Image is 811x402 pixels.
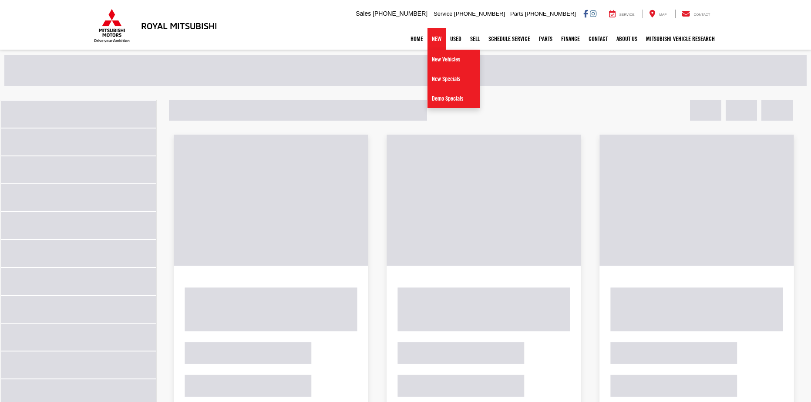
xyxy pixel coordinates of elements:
[619,13,635,17] span: Service
[454,10,505,17] span: [PHONE_NUMBER]
[356,10,371,17] span: Sales
[434,10,452,17] span: Service
[427,89,480,108] a: Demo Specials
[373,10,427,17] span: [PHONE_NUMBER]
[584,28,612,50] a: Contact
[427,50,480,69] a: New Vehicles
[141,21,217,30] h3: Royal Mitsubishi
[659,13,666,17] span: Map
[510,10,523,17] span: Parts
[535,28,557,50] a: Parts: Opens in a new tab
[602,10,641,18] a: Service
[675,10,717,18] a: Contact
[583,10,588,17] a: Facebook: Click to visit our Facebook page
[466,28,484,50] a: Sell
[427,28,446,50] a: New
[643,10,673,18] a: Map
[427,69,480,89] a: New Specials
[642,28,719,50] a: Mitsubishi Vehicle Research
[693,13,710,17] span: Contact
[612,28,642,50] a: About Us
[92,9,131,43] img: Mitsubishi
[484,28,535,50] a: Schedule Service: Opens in a new tab
[406,28,427,50] a: Home
[590,10,596,17] a: Instagram: Click to visit our Instagram page
[525,10,576,17] span: [PHONE_NUMBER]
[557,28,584,50] a: Finance
[446,28,466,50] a: Used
